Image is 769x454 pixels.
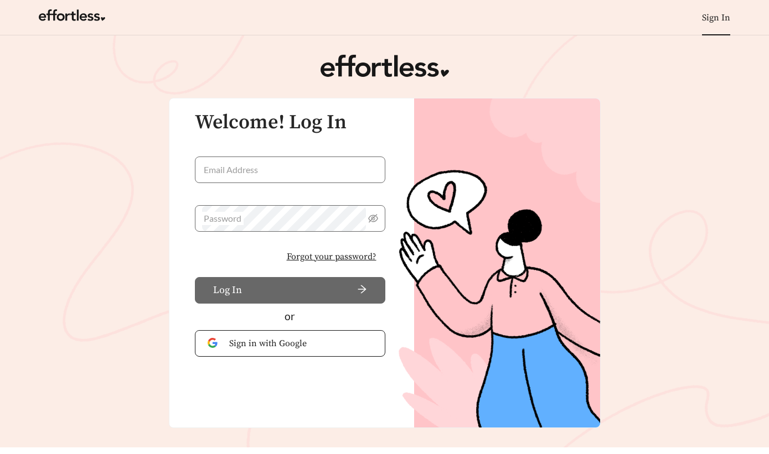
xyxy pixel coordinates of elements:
[195,112,385,134] h3: Welcome! Log In
[287,250,376,263] span: Forgot your password?
[195,277,385,304] button: Log Inarrow-right
[368,213,378,223] span: eye-invisible
[278,245,385,268] button: Forgot your password?
[195,330,385,357] button: Sign in with Google
[229,337,373,350] span: Sign in with Google
[195,309,385,325] div: or
[208,338,220,348] img: Google Authentication
[702,12,730,23] a: Sign In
